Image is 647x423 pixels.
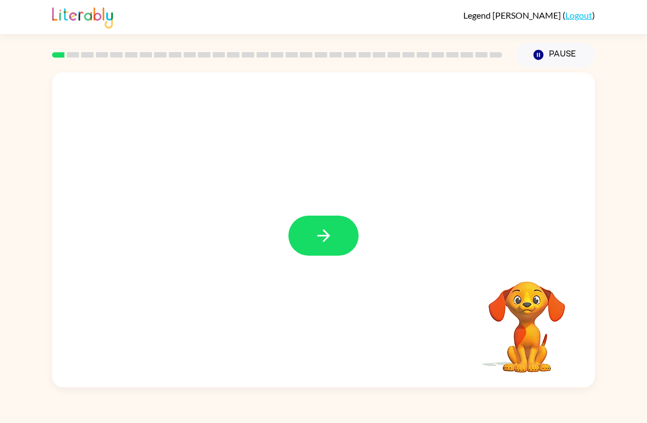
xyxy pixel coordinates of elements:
video: Your browser must support playing .mp4 files to use Literably. Please try using another browser. [472,264,582,374]
img: Literably [52,4,113,29]
a: Logout [565,10,592,20]
button: Pause [515,42,595,67]
span: Legend [PERSON_NAME] [463,10,563,20]
div: ( ) [463,10,595,20]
